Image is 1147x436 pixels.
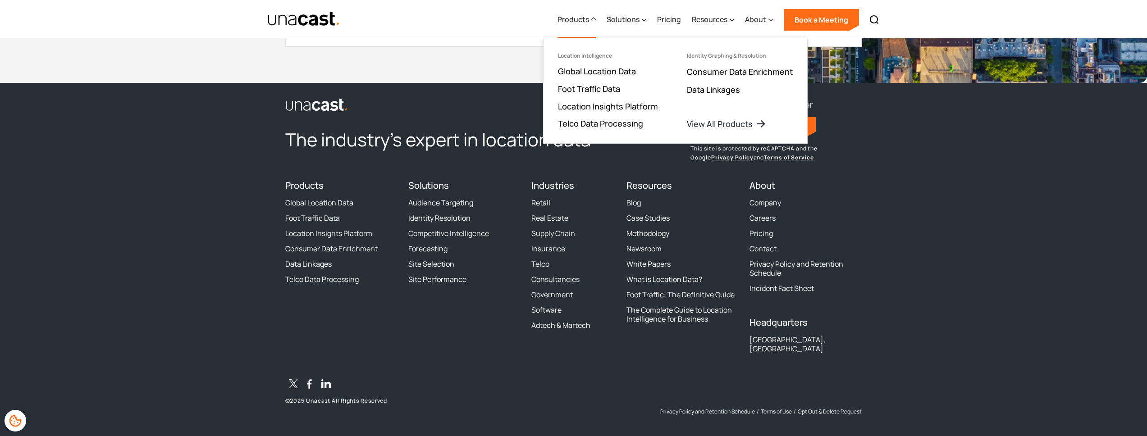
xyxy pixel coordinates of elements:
[408,259,454,268] a: Site Selection
[626,180,739,191] h4: Resources
[749,335,862,353] div: [GEOGRAPHIC_DATA], [GEOGRAPHIC_DATA]
[626,229,669,238] a: Methodology
[607,14,640,25] div: Solutions
[626,259,671,268] a: White Papers
[749,229,773,238] a: Pricing
[408,179,449,191] a: Solutions
[543,38,808,144] nav: Products
[558,66,636,77] a: Global Location Data
[749,198,781,207] a: Company
[692,1,734,38] div: Resources
[285,97,616,112] a: link to the homepage
[285,229,372,238] a: Location Insights Platform
[558,118,643,129] a: Telco Data Processing
[531,244,565,253] a: Insurance
[711,154,754,161] a: Privacy Policy
[285,98,348,112] img: Unacast logo
[784,9,859,31] a: Book a Meeting
[285,179,324,191] a: Products
[745,14,766,25] div: About
[531,229,575,238] a: Supply Chain
[531,180,616,191] h4: Industries
[531,259,549,268] a: Telco
[302,377,318,394] a: Facebook
[285,259,332,268] a: Data Linkages
[408,229,489,238] a: Competitive Intelligence
[749,259,862,277] a: Privacy Policy and Retention Schedule
[794,408,796,415] div: /
[626,275,702,284] a: What is Location Data?
[558,1,596,38] div: Products
[687,53,766,59] div: Identity Graphing & Resolution
[285,275,359,284] a: Telco Data Processing
[285,397,521,404] p: © 2025 Unacast All Rights Reserved
[692,14,727,25] div: Resources
[757,408,759,415] div: /
[749,317,862,328] h4: Headquarters
[626,213,670,223] a: Case Studies
[531,275,580,284] a: Consultancies
[267,11,341,27] img: Unacast text logo
[761,408,792,415] a: Terms of Use
[749,180,862,191] h4: About
[408,213,471,223] a: Identity Resolution
[869,14,880,25] img: Search icon
[531,213,568,223] a: Real Estate
[558,14,589,25] div: Products
[285,198,353,207] a: Global Location Data
[687,66,793,77] a: Consumer Data Enrichment
[749,244,777,253] a: Contact
[745,1,773,38] div: About
[798,408,862,415] a: Opt Out & Delete Request
[285,244,378,253] a: Consumer Data Enrichment
[558,83,620,94] a: Foot Traffic Data
[626,198,641,207] a: Blog
[657,1,681,38] a: Pricing
[626,305,739,323] a: The Complete Guide to Location Intelligence for Business
[408,244,448,253] a: Forecasting
[626,244,662,253] a: Newsroom
[531,305,562,314] a: Software
[5,410,26,431] div: Cookie Preferences
[764,154,813,161] a: Terms of Service
[749,213,776,223] a: Careers
[318,377,334,394] a: LinkedIn
[607,1,646,38] div: Solutions
[687,84,740,95] a: Data Linkages
[660,408,755,415] a: Privacy Policy and Retention Schedule
[558,101,658,112] a: Location Insights Platform
[558,53,612,59] div: Location Intelligence
[531,290,573,299] a: Government
[690,144,862,162] p: This site is protected by reCAPTCHA and the Google and
[408,198,473,207] a: Audience Targeting
[285,377,302,394] a: Twitter / X
[531,198,550,207] a: Retail
[626,290,735,299] a: Foot Traffic: The Definitive Guide
[749,284,814,293] a: Incident Fact Sheet
[408,275,466,284] a: Site Performance
[531,321,590,330] a: Adtech & Martech
[285,128,616,151] h2: The industry’s expert in location data
[687,118,766,129] a: View All Products
[267,11,341,27] a: home
[285,213,340,223] a: Foot Traffic Data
